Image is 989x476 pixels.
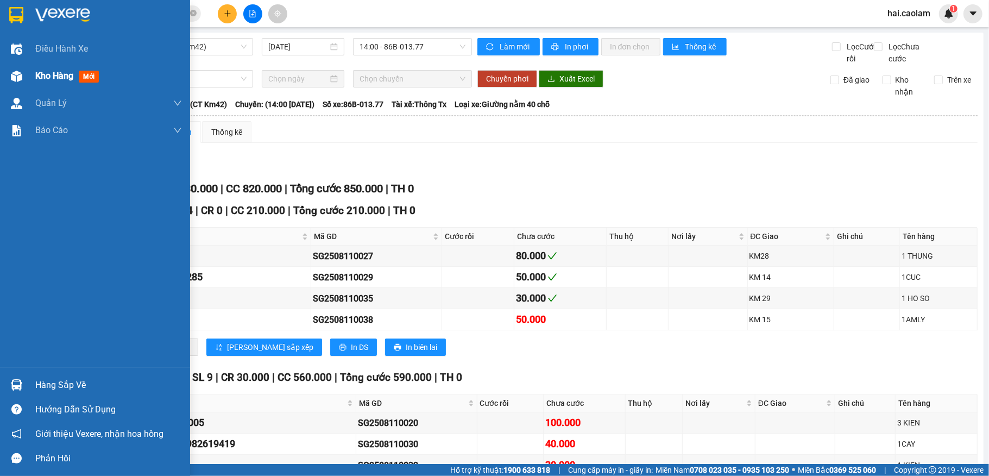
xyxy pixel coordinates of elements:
[290,182,383,195] span: Tổng cước 850.000
[79,71,99,83] span: mới
[672,43,681,52] span: bar-chart
[243,4,262,23] button: file-add
[11,379,22,391] img: warehouse-icon
[231,204,285,217] span: CC 210.000
[91,41,149,50] b: [DOMAIN_NAME]
[201,204,223,217] span: CR 0
[351,341,368,353] span: In DS
[547,251,557,261] span: check
[879,7,939,20] span: hai.caolam
[9,7,23,23] img: logo-vxr
[356,434,477,455] td: SG2508110030
[192,371,213,384] span: SL 9
[211,126,242,138] div: Thống kê
[359,397,465,409] span: Mã GD
[224,10,231,17] span: plus
[215,343,223,352] span: sort-ascending
[35,123,68,137] span: Báo cáo
[216,371,218,384] span: |
[601,38,660,55] button: In đơn chọn
[278,371,332,384] span: CC 560.000
[545,458,623,473] div: 30.000
[314,230,431,242] span: Mã GD
[118,14,144,40] img: logo.jpg
[897,459,975,471] div: 1 KIEN
[105,230,300,242] span: Người nhận
[35,96,67,110] span: Quản Lý
[607,228,669,246] th: Thu hộ
[274,10,281,17] span: aim
[35,71,73,81] span: Kho hàng
[834,228,900,246] th: Ghi chú
[663,38,727,55] button: bar-chartThống kê
[393,204,415,217] span: TH 0
[943,74,975,86] span: Trên xe
[35,402,182,418] div: Hướng dẫn sử dụng
[388,204,390,217] span: |
[196,204,198,217] span: |
[963,4,982,23] button: caret-down
[685,41,718,53] span: Thống kê
[685,397,744,409] span: Nơi lấy
[313,271,440,284] div: SG2508110029
[792,468,795,472] span: ⚪️
[751,230,823,242] span: ĐC Giao
[455,98,550,110] span: Loại xe: Giường nằm 40 chỗ
[313,249,440,263] div: SG2508110027
[311,246,442,267] td: SG2508110027
[104,248,309,264] div: LAI 0942499114
[545,415,623,430] div: 100.000
[671,230,736,242] span: Nơi lấy
[897,417,975,429] div: 3 KIEN
[842,41,879,65] span: Lọc Cước rồi
[35,42,88,55] span: Điều hành xe
[173,99,182,108] span: down
[11,429,22,439] span: notification
[249,10,256,17] span: file-add
[360,39,465,55] span: 14:00 - 86B-013.77
[11,71,22,82] img: warehouse-icon
[104,458,354,473] div: HUNG 0925333315
[288,204,291,217] span: |
[944,9,954,18] img: icon-new-feature
[544,394,626,412] th: Chưa cước
[902,292,975,304] div: 1 HO SO
[758,397,824,409] span: ĐC Giao
[70,16,104,104] b: BIÊN NHẬN GỬI HÀNG HÓA
[558,464,560,476] span: |
[391,182,414,195] span: TH 0
[477,394,544,412] th: Cước rồi
[568,464,653,476] span: Cung cấp máy in - giấy in:
[35,427,163,441] span: Giới thiệu Vexere, nhận hoa hồng
[35,450,182,467] div: Phản hồi
[104,291,309,306] div: DUNG 0528989989
[11,125,22,136] img: solution-icon
[340,371,432,384] span: Tổng cước 590.000
[268,4,287,23] button: aim
[896,394,978,412] th: Tên hàng
[545,436,623,452] div: 40.000
[311,267,442,288] td: SG2508110029
[690,466,789,474] strong: 0708 023 035 - 0935 103 250
[14,70,61,121] b: [PERSON_NAME]
[406,341,437,353] span: In biên lai
[434,371,437,384] span: |
[516,291,604,306] div: 30.000
[293,204,385,217] span: Tổng cước 210.000
[749,271,833,283] div: KM 14
[829,466,876,474] strong: 0369 525 060
[311,309,442,330] td: SG2508110038
[547,293,557,303] span: check
[516,270,604,285] div: 50.000
[173,126,182,135] span: down
[221,182,223,195] span: |
[891,74,927,98] span: Kho nhận
[516,248,604,264] div: 80.000
[272,371,275,384] span: |
[235,98,314,110] span: Chuyến: (14:00 [DATE])
[514,228,607,246] th: Chưa cước
[226,182,282,195] span: CC 820.000
[486,43,495,52] span: sync
[798,464,876,476] span: Miền Bắc
[104,312,309,327] div: LONG 0913173147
